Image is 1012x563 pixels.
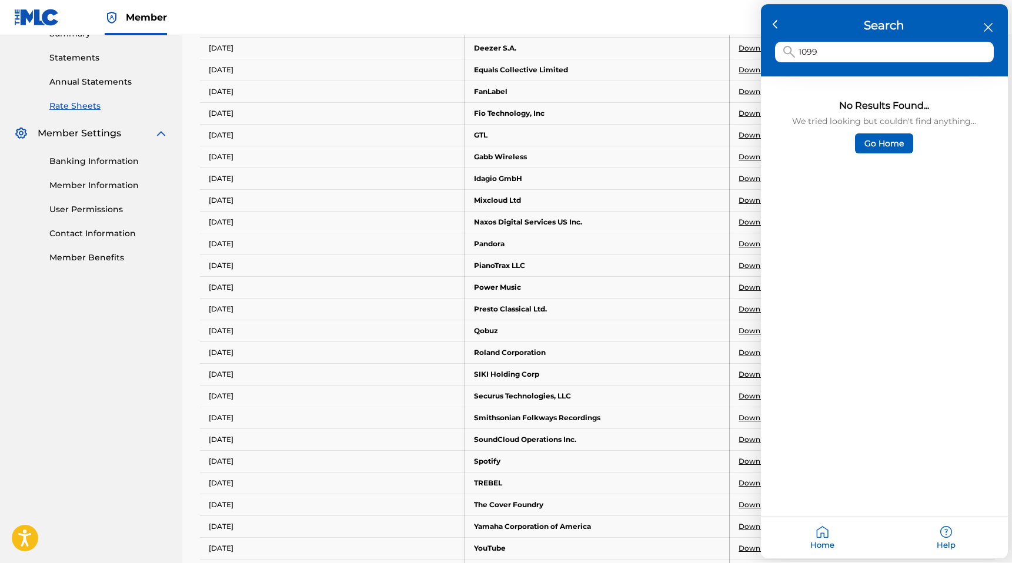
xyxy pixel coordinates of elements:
h3: Search [775,19,994,33]
svg: icon [783,46,795,58]
span: No Results Found... [779,100,990,112]
div: Home [761,518,884,559]
div: Help [884,518,1008,559]
div: close resource center [983,22,994,33]
input: Search for help [775,42,994,63]
div: Go Home [855,134,913,154]
span: We tried looking but couldn't find anything... [779,116,990,127]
